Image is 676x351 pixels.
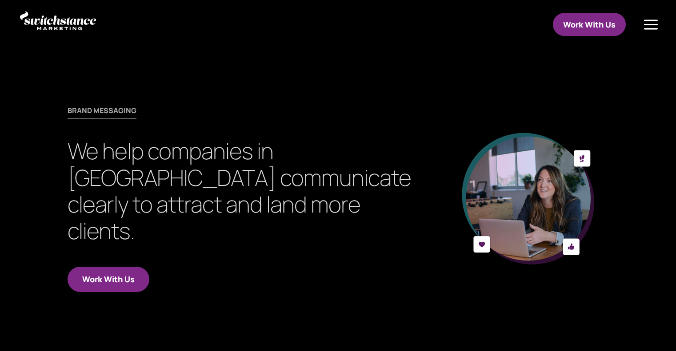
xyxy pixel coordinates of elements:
[553,13,626,36] a: Work With Us
[68,138,418,248] h1: We help companies in [GEOGRAPHIC_DATA] communicate clearly to attract and land more clients.
[461,132,595,265] img: switchstance-hero-2024
[20,11,96,30] img: switchstance-logo-white
[68,107,136,118] h4: brand messaging
[68,267,149,292] a: Work With Us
